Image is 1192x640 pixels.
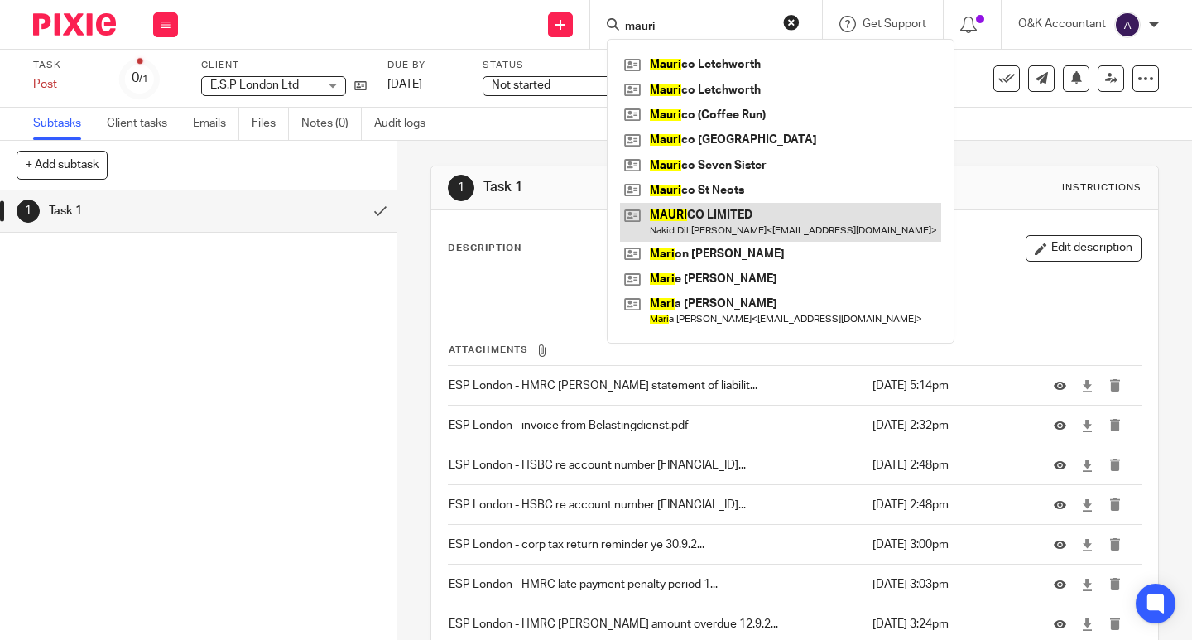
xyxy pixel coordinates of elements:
span: Get Support [863,18,926,30]
span: E.S.P London Ltd [210,79,299,91]
a: Download [1081,616,1093,633]
span: [DATE] [387,79,422,90]
p: ESP London - corp tax return reminder ye 30.9.2... [449,537,863,553]
p: ESP London - HSBC re account number [FINANCIAL_ID]... [449,457,863,474]
p: ESP London - HSBC re account number [FINANCIAL_ID]... [449,497,863,513]
label: Client [201,59,367,72]
p: ESP London - HMRC late payment penalty period 1... [449,576,863,593]
p: [DATE] 2:32pm [872,417,1030,434]
div: Post [33,76,99,93]
input: Search [623,20,772,35]
p: ESP London - invoice from Belastingdienst.pdf [449,417,863,434]
a: Download [1081,457,1093,474]
span: Attachments [449,345,528,354]
a: Download [1081,497,1093,513]
button: Edit description [1026,235,1142,262]
button: + Add subtask [17,151,108,179]
label: Due by [387,59,462,72]
p: ESP London - HMRC [PERSON_NAME] statement of liabilit... [449,378,863,394]
p: [DATE] 3:00pm [872,537,1030,553]
img: Pixie [33,13,116,36]
p: [DATE] 3:03pm [872,576,1030,593]
a: Download [1081,417,1093,434]
h1: Task 1 [483,179,830,196]
label: Task [33,59,99,72]
a: Emails [193,108,239,140]
p: O&K Accountant [1018,16,1106,32]
div: 0 [132,69,148,88]
a: Audit logs [374,108,438,140]
div: 1 [17,200,40,223]
small: /1 [139,75,148,84]
h1: Task 1 [49,199,248,224]
p: [DATE] 3:24pm [872,616,1030,633]
a: Files [252,108,289,140]
p: [DATE] 2:48pm [872,497,1030,513]
a: Subtasks [33,108,94,140]
a: Notes (0) [301,108,362,140]
label: Status [483,59,648,72]
a: Download [1081,537,1093,553]
p: Description [448,242,521,255]
img: svg%3E [1114,12,1141,38]
p: [DATE] 5:14pm [872,378,1030,394]
span: Not started [492,79,550,91]
button: Clear [783,14,800,31]
a: Download [1081,378,1093,394]
div: Instructions [1062,181,1142,195]
p: [DATE] 2:48pm [872,457,1030,474]
div: 1 [448,175,474,201]
a: Client tasks [107,108,180,140]
a: Download [1081,576,1093,593]
p: ESP London - HMRC [PERSON_NAME] amount overdue 12.9.2... [449,616,863,633]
